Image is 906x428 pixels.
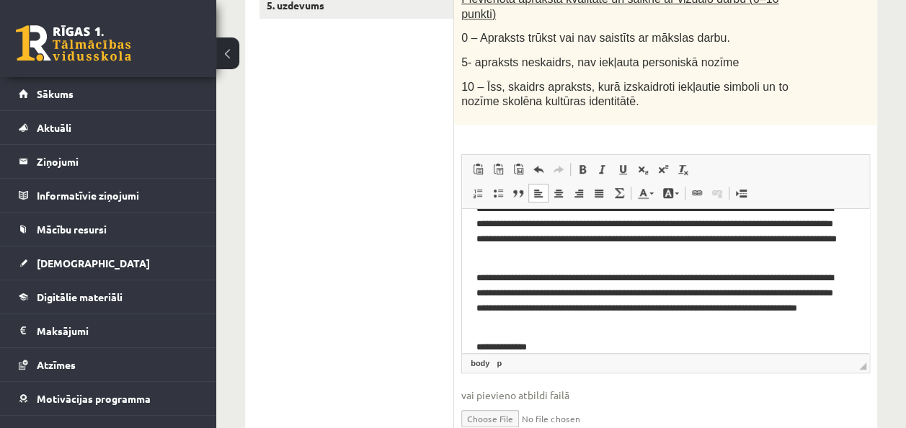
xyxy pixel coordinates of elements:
[633,160,653,179] a: Subscript
[37,314,198,347] legend: Maksājumi
[468,184,488,202] a: Insert/Remove Numbered List
[859,362,866,370] span: Resize
[37,145,198,178] legend: Ziņojumi
[633,184,658,202] a: Text Color
[468,160,488,179] a: Paste (Ctrl+V)
[19,314,198,347] a: Maksājumi
[572,160,592,179] a: Bold (Ctrl+B)
[592,160,613,179] a: Italic (Ctrl+I)
[468,357,492,370] a: body element
[508,160,528,179] a: Paste from Word
[508,184,528,202] a: Block Quote
[461,56,739,68] span: 5- apraksts neskaidrs, nav iekļauta personiskā nozīme
[461,388,870,403] span: vai pievieno atbildi failā
[16,25,131,61] a: Rīgas 1. Tālmācības vidusskola
[488,184,508,202] a: Insert/Remove Bulleted List
[589,184,609,202] a: Justify
[37,179,198,212] legend: Informatīvie ziņojumi
[461,32,730,44] span: 0 – Apraksts trūkst vai nav saistīts ar mākslas darbu.
[494,357,505,370] a: p element
[19,179,198,212] a: Informatīvie ziņojumi
[462,209,869,353] iframe: Editor, wiswyg-editor-user-answer-47433956774200
[687,184,707,202] a: Link (Ctrl+K)
[528,160,549,179] a: Undo (Ctrl+Z)
[549,160,569,179] a: Redo (Ctrl+Y)
[19,145,198,178] a: Ziņojumi
[19,348,198,381] a: Atzīmes
[673,160,693,179] a: Remove Format
[37,392,151,405] span: Motivācijas programma
[37,290,123,303] span: Digitālie materiāli
[569,184,589,202] a: Align Right
[488,160,508,179] a: Paste as plain text (Ctrl+Shift+V)
[613,160,633,179] a: Underline (Ctrl+U)
[37,121,71,134] span: Aktuāli
[19,111,198,144] a: Aktuāli
[19,77,198,110] a: Sākums
[731,184,751,202] a: Insert Page Break for Printing
[37,257,150,269] span: [DEMOGRAPHIC_DATA]
[461,81,789,108] span: 10 – Īss, skaidrs apraksts, kurā izskaidroti iekļautie simboli un to nozīme skolēna kultūras iden...
[528,184,549,202] a: Align Left
[37,87,74,100] span: Sākums
[609,184,629,202] a: Math
[19,213,198,246] a: Mācību resursi
[549,184,569,202] a: Center
[658,184,683,202] a: Background Color
[37,358,76,371] span: Atzīmes
[19,382,198,415] a: Motivācijas programma
[707,184,727,202] a: Unlink
[653,160,673,179] a: Superscript
[19,280,198,313] a: Digitālie materiāli
[19,246,198,280] a: [DEMOGRAPHIC_DATA]
[37,223,107,236] span: Mācību resursi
